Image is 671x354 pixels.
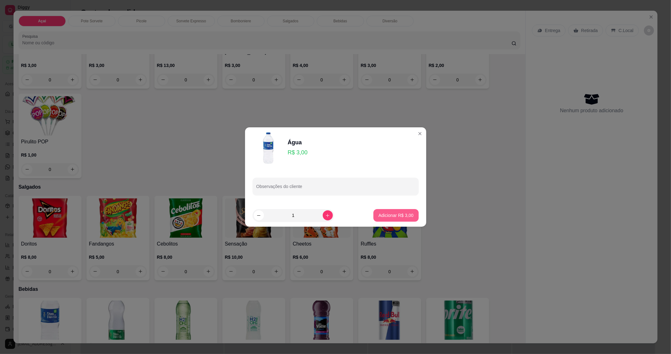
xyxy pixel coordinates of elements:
[378,212,413,218] p: Adicionar R$ 3,00
[323,210,333,220] button: increase-product-quantity
[253,132,284,164] img: product-image
[373,209,418,222] button: Adicionar R$ 3,00
[288,138,308,147] div: Água
[256,186,415,192] input: Observações do cliente
[415,129,425,139] button: Close
[288,148,308,157] p: R$ 3,00
[254,210,264,220] button: decrease-product-quantity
